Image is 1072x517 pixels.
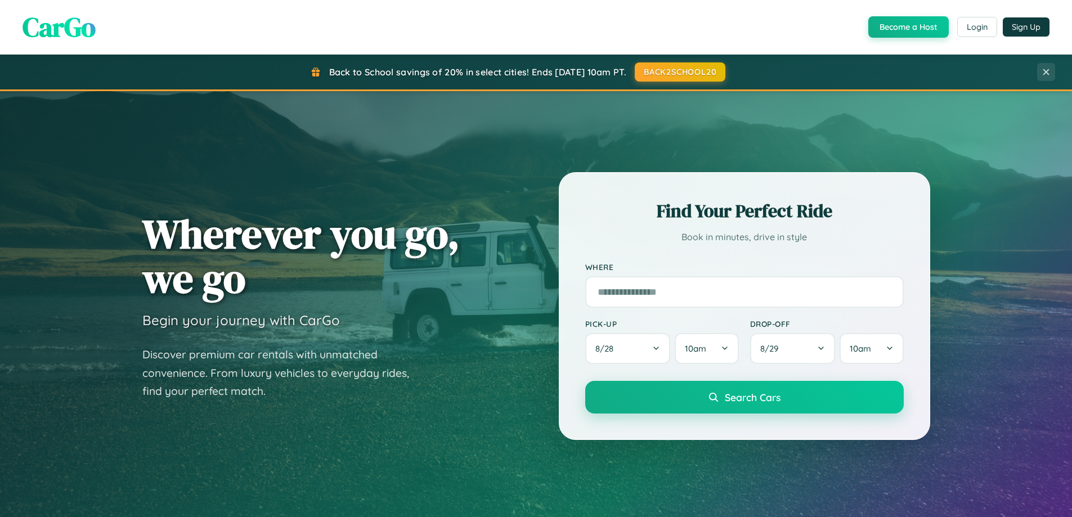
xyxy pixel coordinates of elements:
span: Search Cars [725,391,781,403]
span: 8 / 28 [595,343,619,354]
p: Book in minutes, drive in style [585,229,904,245]
span: Back to School savings of 20% in select cities! Ends [DATE] 10am PT. [329,66,626,78]
button: 8/28 [585,333,671,364]
span: 10am [850,343,871,354]
span: 8 / 29 [760,343,784,354]
label: Pick-up [585,319,739,329]
label: Drop-off [750,319,904,329]
button: 10am [840,333,903,364]
button: Search Cars [585,381,904,413]
button: Login [957,17,997,37]
p: Discover premium car rentals with unmatched convenience. From luxury vehicles to everyday rides, ... [142,345,424,401]
h1: Wherever you go, we go [142,212,460,300]
button: BACK2SCHOOL20 [635,62,725,82]
span: CarGo [23,8,96,46]
button: Become a Host [868,16,949,38]
label: Where [585,262,904,272]
h3: Begin your journey with CarGo [142,312,340,329]
button: 8/29 [750,333,836,364]
button: 10am [675,333,738,364]
button: Sign Up [1003,17,1049,37]
h2: Find Your Perfect Ride [585,199,904,223]
span: 10am [685,343,706,354]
